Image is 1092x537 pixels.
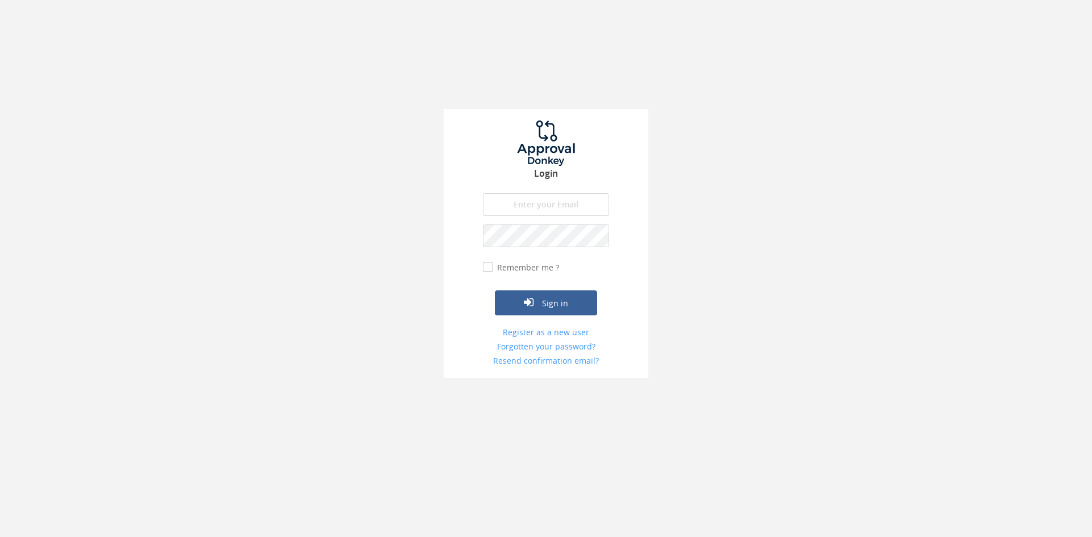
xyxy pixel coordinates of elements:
[483,193,609,216] input: Enter your Email
[483,327,609,338] a: Register as a new user
[494,262,559,273] label: Remember me ?
[483,355,609,367] a: Resend confirmation email?
[495,290,597,315] button: Sign in
[444,169,648,179] h3: Login
[483,341,609,352] a: Forgotten your password?
[503,120,589,166] img: logo.png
